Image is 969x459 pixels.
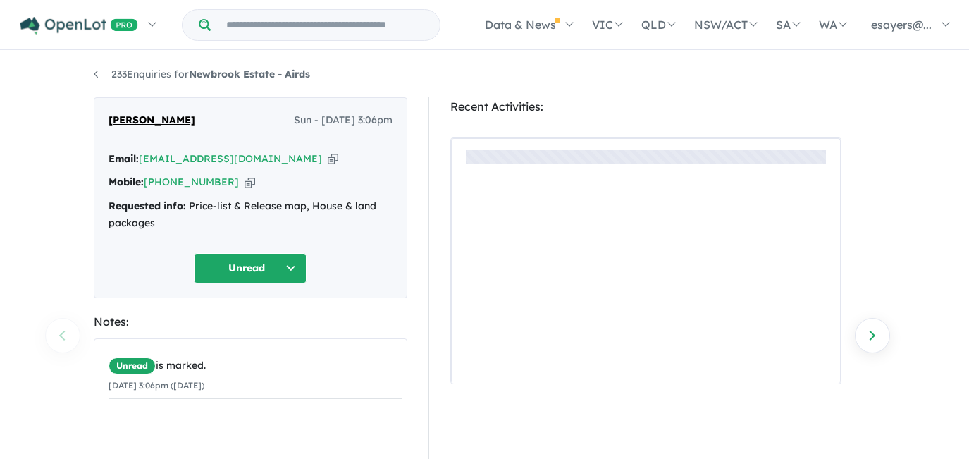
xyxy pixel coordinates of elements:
div: Price-list & Release map, House & land packages [109,198,393,232]
div: Notes: [94,312,407,331]
nav: breadcrumb [94,66,876,83]
a: 233Enquiries forNewbrook Estate - Airds [94,68,310,80]
button: Unread [194,253,307,283]
strong: Newbrook Estate - Airds [189,68,310,80]
span: Sun - [DATE] 3:06pm [294,112,393,129]
strong: Requested info: [109,200,186,212]
span: [PERSON_NAME] [109,112,195,129]
span: Unread [109,357,156,374]
button: Copy [245,175,255,190]
a: [PHONE_NUMBER] [144,176,239,188]
input: Try estate name, suburb, builder or developer [214,10,437,40]
span: esayers@... [871,18,932,32]
strong: Email: [109,152,139,165]
small: [DATE] 3:06pm ([DATE]) [109,380,204,391]
strong: Mobile: [109,176,144,188]
a: [EMAIL_ADDRESS][DOMAIN_NAME] [139,152,322,165]
button: Copy [328,152,338,166]
div: Recent Activities: [450,97,841,116]
img: Openlot PRO Logo White [20,17,138,35]
div: is marked. [109,357,402,374]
